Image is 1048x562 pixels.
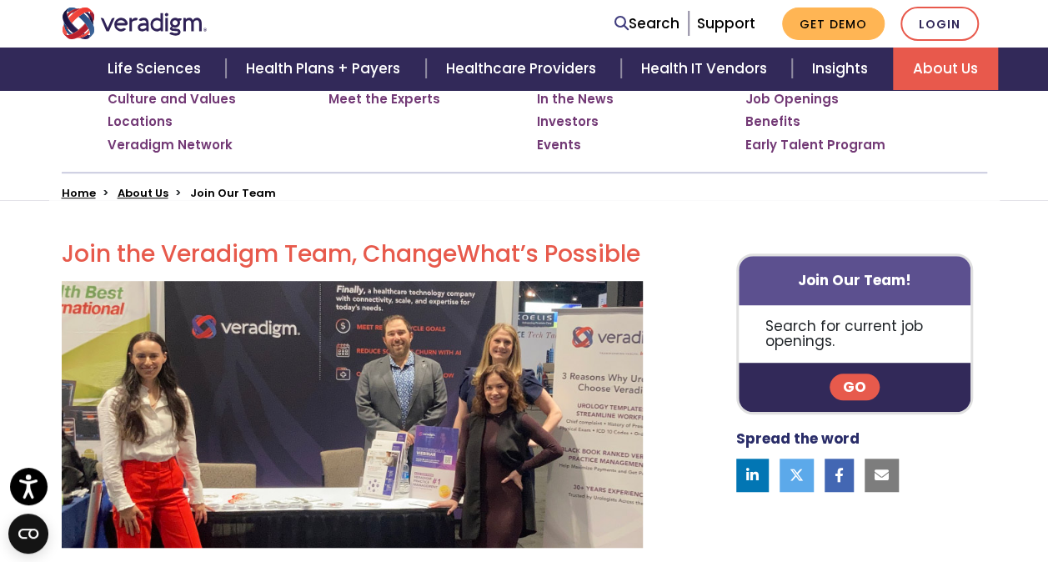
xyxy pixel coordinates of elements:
a: Home [62,185,96,201]
span: What’s Possible [457,238,640,270]
strong: Join Our Team! [798,270,911,290]
a: Support [697,13,755,33]
a: About Us [118,185,168,201]
a: Job Openings [745,91,839,108]
a: Investors [537,113,599,130]
a: Health Plans + Payers [226,48,425,90]
button: Open CMP widget [8,514,48,554]
a: Events [537,137,581,153]
p: Search for current job openings. [739,305,971,363]
a: Meet the Experts [328,91,440,108]
a: Benefits [745,113,800,130]
a: Get Demo [782,8,885,40]
a: Veradigm Network [108,137,233,153]
a: Search [614,13,679,35]
img: Veradigm logo [62,8,208,39]
a: Culture and Values [108,91,236,108]
a: In the News [537,91,614,108]
a: Go [830,374,880,400]
a: Locations [108,113,173,130]
a: Healthcare Providers [426,48,621,90]
a: Insights [792,48,893,90]
strong: Spread the word [736,429,860,449]
a: Life Sciences [88,48,226,90]
a: Login [900,7,979,41]
a: Early Talent Program [745,137,885,153]
a: About Us [893,48,998,90]
h2: Join the Veradigm Team, Change [62,240,643,268]
a: Health IT Vendors [621,48,792,90]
